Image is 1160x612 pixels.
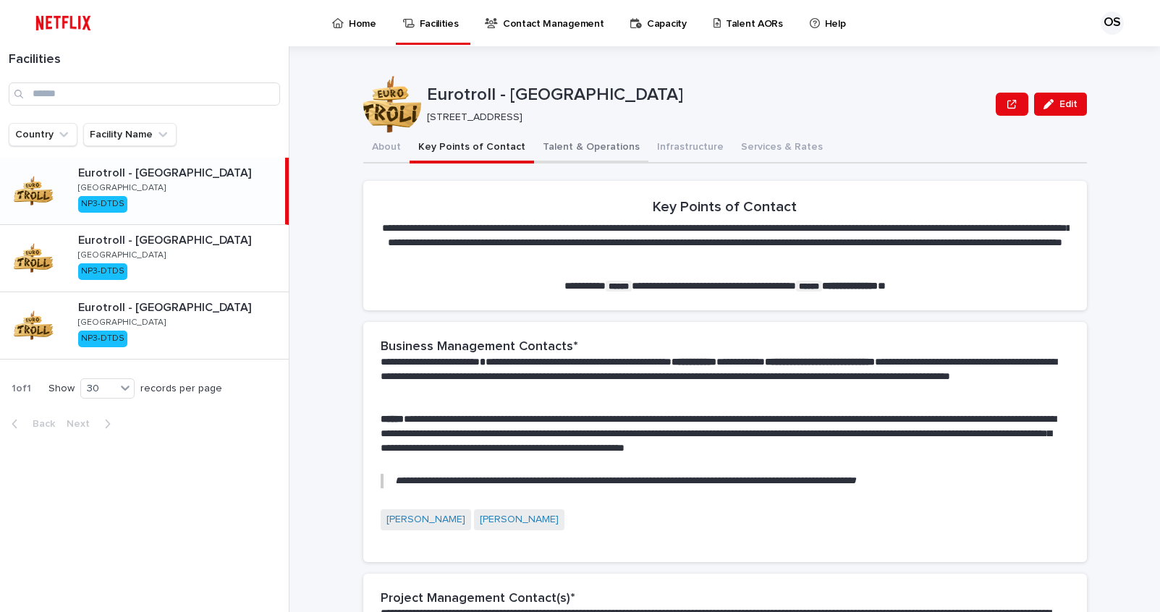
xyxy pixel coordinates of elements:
[78,250,166,260] p: [GEOGRAPHIC_DATA]
[1101,12,1124,35] div: OS
[648,133,732,163] button: Infrastructure
[1059,99,1078,109] span: Edit
[61,417,122,430] button: Next
[427,111,985,124] p: [STREET_ADDRESS]
[1034,93,1087,116] button: Edit
[67,419,98,429] span: Next
[78,331,127,347] div: NP3-DTDS
[480,512,559,527] a: [PERSON_NAME]
[410,133,534,163] button: Key Points of Contact
[48,383,75,395] p: Show
[81,381,116,396] div: 30
[29,9,98,38] img: ifQbXi3ZQGMSEF7WDB7W
[534,133,648,163] button: Talent & Operations
[427,85,991,106] p: Eurotroll - [GEOGRAPHIC_DATA]
[9,52,280,68] h1: Facilities
[78,234,283,247] p: Eurotroll - [GEOGRAPHIC_DATA]
[9,82,280,106] input: Search
[78,318,166,328] p: [GEOGRAPHIC_DATA]
[24,419,55,429] span: Back
[732,133,831,163] button: Services & Rates
[78,263,127,279] div: NP3-DTDS
[78,183,166,193] p: [GEOGRAPHIC_DATA]
[78,196,127,212] div: NP3-DTDS
[386,512,465,527] a: [PERSON_NAME]
[381,591,575,607] h2: Project Management Contact(s)*
[83,123,177,146] button: Facility Name
[9,123,77,146] button: Country
[363,133,410,163] button: About
[78,301,283,315] p: Eurotroll - [GEOGRAPHIC_DATA]
[78,166,279,180] p: Eurotroll - [GEOGRAPHIC_DATA]
[381,339,578,355] h2: Business Management Contacts*
[653,198,797,216] h2: Key Points of Contact
[140,383,222,395] p: records per page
